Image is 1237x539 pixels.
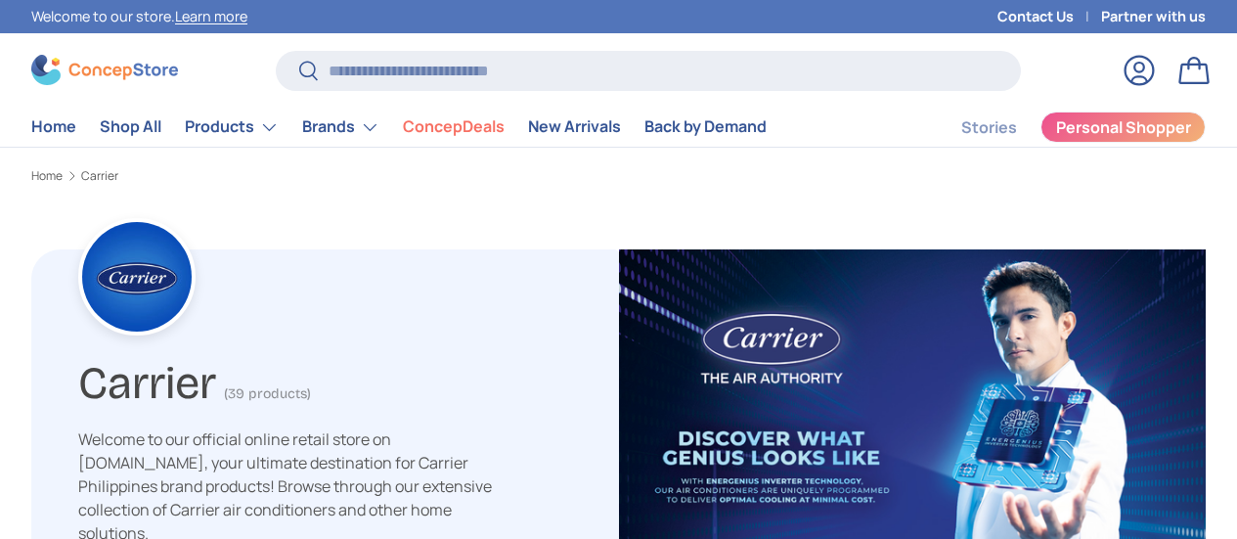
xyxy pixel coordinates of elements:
[185,108,279,147] a: Products
[997,6,1101,27] a: Contact Us
[290,108,391,147] summary: Brands
[31,6,247,27] p: Welcome to our store.
[100,108,161,146] a: Shop All
[1056,119,1191,135] span: Personal Shopper
[302,108,379,147] a: Brands
[224,385,311,402] span: (39 products)
[31,108,767,147] nav: Primary
[403,108,505,146] a: ConcepDeals
[1040,112,1206,143] a: Personal Shopper
[644,108,767,146] a: Back by Demand
[31,167,1206,185] nav: Breadcrumbs
[175,7,247,25] a: Learn more
[528,108,621,146] a: New Arrivals
[961,109,1017,147] a: Stories
[1101,6,1206,27] a: Partner with us
[31,170,63,182] a: Home
[31,55,178,85] img: ConcepStore
[173,108,290,147] summary: Products
[914,108,1206,147] nav: Secondary
[81,170,118,182] a: Carrier
[78,348,216,410] h1: Carrier
[31,108,76,146] a: Home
